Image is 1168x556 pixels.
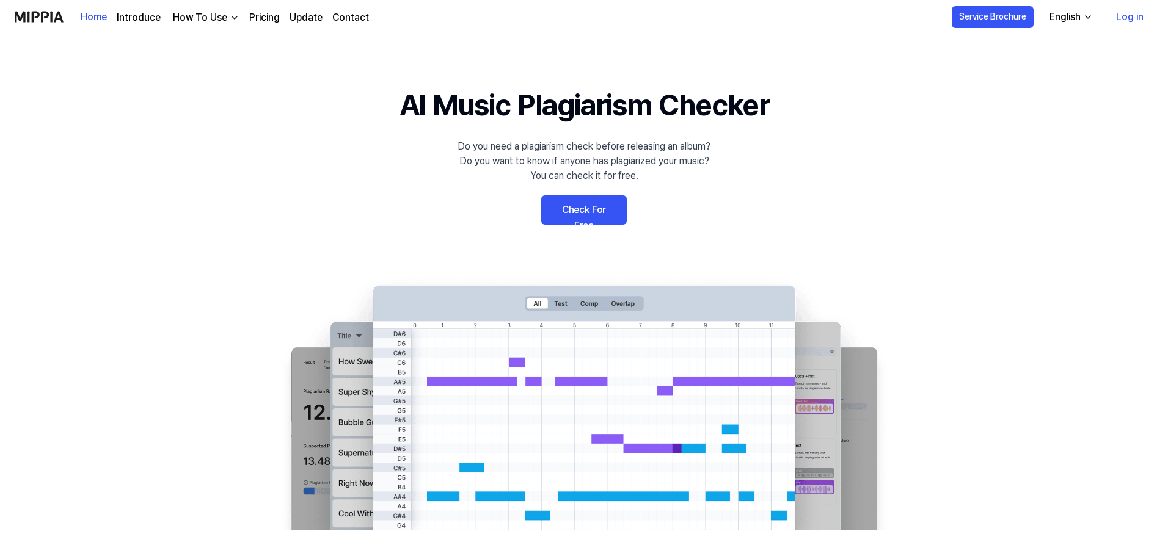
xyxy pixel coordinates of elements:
img: down [230,13,239,23]
a: Update [290,10,323,25]
a: Introduce [117,10,161,25]
div: How To Use [170,10,230,25]
a: Pricing [249,10,280,25]
h1: AI Music Plagiarism Checker [400,83,769,127]
a: Check For Free [541,195,627,225]
button: Service Brochure [952,6,1034,28]
div: Do you need a plagiarism check before releasing an album? Do you want to know if anyone has plagi... [458,139,710,183]
button: English [1040,5,1100,29]
img: main Image [266,273,902,530]
button: How To Use [170,10,239,25]
a: Contact [332,10,369,25]
a: Home [81,1,107,34]
div: English [1047,10,1083,24]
